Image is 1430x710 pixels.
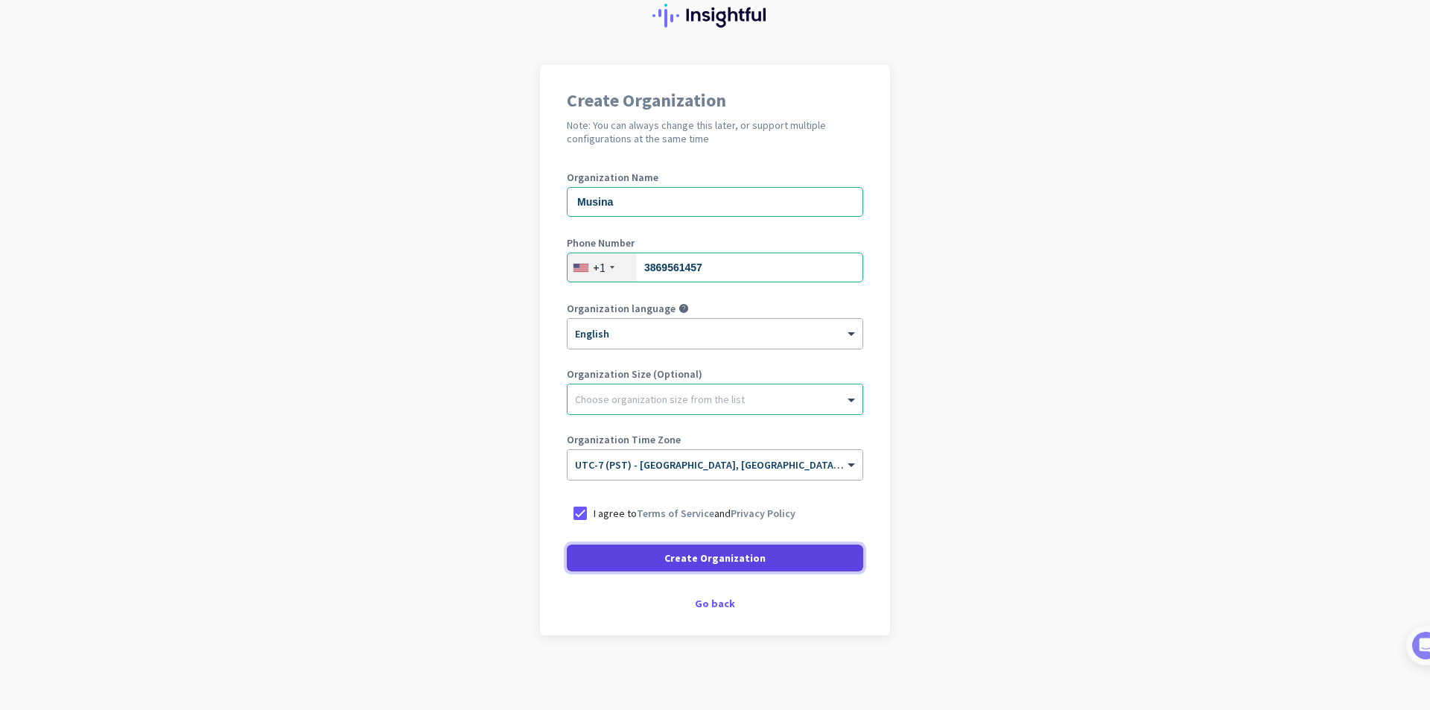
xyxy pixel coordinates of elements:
img: Insightful [652,4,778,28]
input: 201-555-0123 [567,253,863,282]
div: Go back [567,598,863,609]
label: Organization Name [567,172,863,183]
input: What is the name of your organization? [567,187,863,217]
a: Terms of Service [637,507,714,520]
label: Organization Size (Optional) [567,369,863,379]
label: Organization language [567,303,676,314]
label: Phone Number [567,238,863,248]
p: I agree to and [594,506,795,521]
span: Create Organization [664,551,766,565]
button: Create Organization [567,545,863,571]
h1: Create Organization [567,92,863,110]
h2: Note: You can always change this later, or support multiple configurations at the same time [567,118,863,145]
a: Privacy Policy [731,507,795,520]
label: Organization Time Zone [567,434,863,445]
i: help [679,303,689,314]
div: +1 [593,260,606,275]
